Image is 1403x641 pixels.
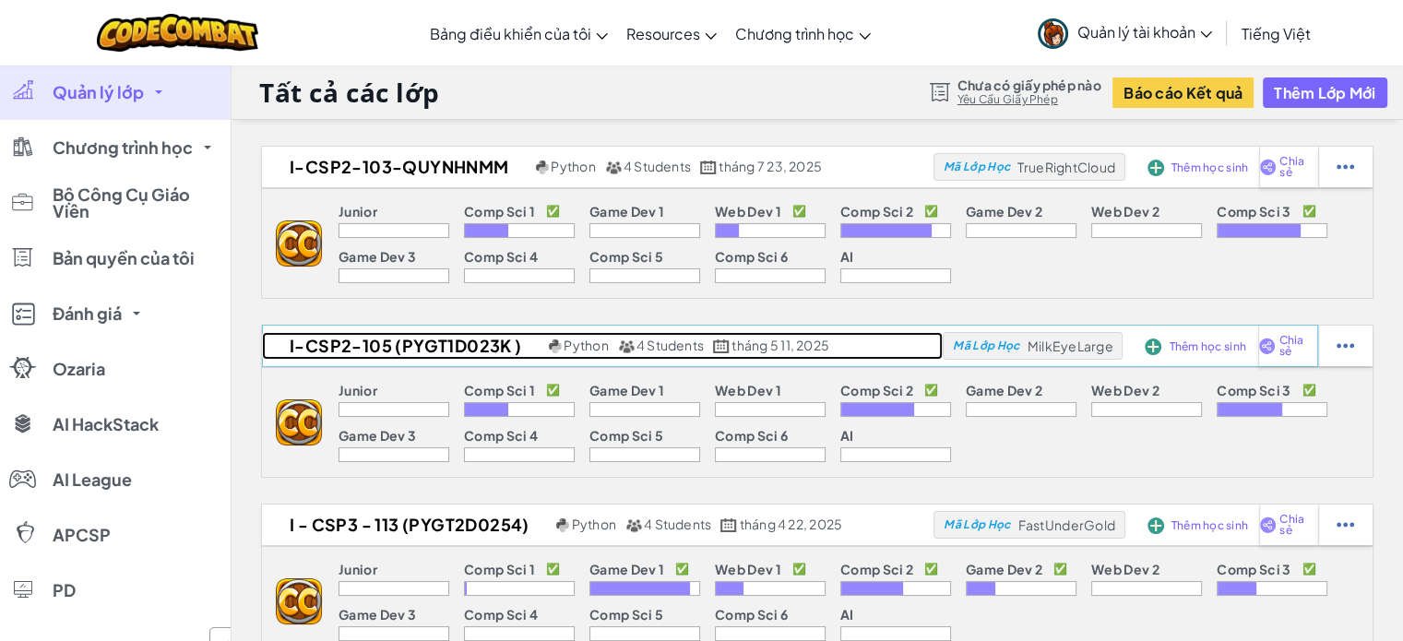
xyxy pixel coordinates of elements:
[924,204,938,219] p: ✅
[464,249,538,264] p: Comp Sci 4
[715,204,781,219] p: Web Dev 1
[53,416,159,433] span: AI HackStack
[1260,159,1276,175] img: IconShare_Purple.svg
[1279,156,1314,178] span: Chia sẻ
[53,186,219,220] span: Bộ Công Cụ Giáo Viên
[53,361,105,377] span: Ozaria
[1038,18,1068,49] img: avatar
[276,578,322,624] img: logo
[339,607,416,622] p: Game Dev 3
[924,562,938,576] p: ✅
[546,562,560,576] p: ✅
[1147,517,1164,534] img: IconAddStudents.svg
[589,607,663,622] p: Comp Sci 5
[1018,516,1115,533] span: FastUnderGold
[53,139,193,156] span: Chương trình học
[840,249,854,264] p: AI
[731,337,829,353] span: tháng 5 11, 2025
[97,14,258,52] img: CodeCombat logo
[1171,520,1249,531] span: Thêm học sinh
[719,158,822,174] span: tháng 7 23, 2025
[464,607,538,622] p: Comp Sci 4
[1053,562,1067,576] p: ✅
[957,77,1101,92] span: Chưa có giấy phép nào
[715,383,781,398] p: Web Dev 1
[589,249,663,264] p: Comp Sci 5
[617,8,726,58] a: Resources
[953,340,1019,351] span: Mã Lớp Học
[944,161,1010,172] span: Mã Lớp Học
[564,337,608,353] span: Python
[1091,204,1159,219] p: Web Dev 2
[53,305,122,322] span: Đánh giá
[1077,22,1212,42] span: Quản lý tài khoản
[1302,383,1315,398] p: ✅
[1260,516,1276,533] img: IconShare_Purple.svg
[636,337,704,353] span: 4 Students
[339,562,377,576] p: Junior
[464,428,538,443] p: Comp Sci 4
[1278,335,1314,357] span: Chia sẻ
[259,75,440,110] h1: Tất cả các lớp
[626,24,700,43] span: Resources
[966,562,1042,576] p: Game Dev 2
[1259,338,1275,354] img: IconShare_Purple.svg
[53,250,195,267] span: Bản quyền của tôi
[726,8,880,58] a: Chương trình học
[1169,341,1246,352] span: Thêm học sinh
[1091,383,1159,398] p: Web Dev 2
[715,249,788,264] p: Comp Sci 6
[339,383,377,398] p: Junior
[589,428,663,443] p: Comp Sci 5
[339,428,416,443] p: Game Dev 3
[1217,204,1290,219] p: Comp Sci 3
[966,204,1042,219] p: Game Dev 2
[262,511,933,539] a: I - CSP3 - 113 (PYGT2D0254) Python 4 Students tháng 4 22, 2025
[1091,562,1159,576] p: Web Dev 2
[276,399,322,445] img: logo
[551,158,595,174] span: Python
[546,383,560,398] p: ✅
[605,160,622,174] img: MultipleUsers.png
[840,607,854,622] p: AI
[1242,24,1311,43] span: Tiếng Việt
[840,204,913,219] p: Comp Sci 2
[262,153,933,181] a: I-CSP2-103-Quynhnmm Python 4 Students tháng 7 23, 2025
[1217,562,1290,576] p: Comp Sci 3
[1147,160,1164,176] img: IconAddStudents.svg
[625,518,642,532] img: MultipleUsers.png
[713,339,730,353] img: calendar.svg
[1017,159,1115,175] span: TrueRightCloud
[840,562,913,576] p: Comp Sci 2
[1302,204,1315,219] p: ✅
[262,153,531,181] h2: I-CSP2-103-Quynhnmm
[262,332,544,360] h2: I-CSP2-105 (PYGT1D023K )
[464,204,535,219] p: Comp Sci 1
[675,562,689,576] p: ✅
[339,249,416,264] p: Game Dev 3
[1112,77,1254,108] button: Báo cáo Kết quả
[924,383,938,398] p: ✅
[840,383,913,398] p: Comp Sci 2
[262,511,552,539] h2: I - CSP3 - 113 (PYGT2D0254)
[556,518,570,532] img: python.png
[740,516,843,532] span: tháng 4 22, 2025
[957,92,1101,107] a: Yêu Cầu Giấy Phép
[536,160,550,174] img: python.png
[735,24,854,43] span: Chương trình học
[792,562,806,576] p: ✅
[1217,383,1290,398] p: Comp Sci 3
[549,339,563,353] img: python.png
[1302,562,1315,576] p: ✅
[1171,162,1249,173] span: Thêm học sinh
[966,383,1042,398] p: Game Dev 2
[1145,338,1161,355] img: IconAddStudents.svg
[944,519,1010,530] span: Mã Lớp Học
[421,8,617,58] a: Bảng điều khiển của tôi
[1028,338,1113,354] span: MilkEyeLarge
[572,516,616,532] span: Python
[430,24,591,43] span: Bảng điều khiển của tôi
[262,332,943,360] a: I-CSP2-105 (PYGT1D023K ) Python 4 Students tháng 5 11, 2025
